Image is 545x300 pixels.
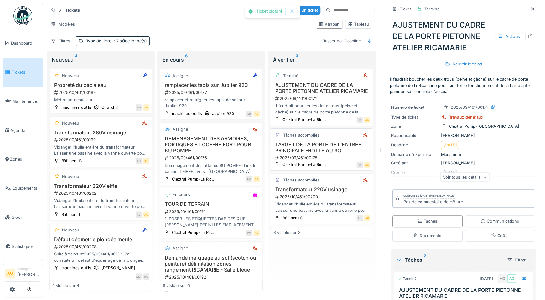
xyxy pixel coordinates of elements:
[101,265,135,271] div: [PERSON_NAME]
[61,104,91,110] div: machines outils
[417,218,437,224] div: Tâches
[253,111,260,117] div: AG
[283,73,298,79] div: Terminé
[295,56,298,64] sup: 3
[173,192,190,198] div: En cours
[246,176,252,182] div: PM
[53,244,149,250] div: 2025/10/461/00208
[3,203,43,232] a: Stock
[449,123,519,129] div: Clextral Pump-[GEOGRAPHIC_DATA]
[163,283,190,289] div: 6 visible sur 6
[10,127,40,133] span: Agenda
[162,56,260,64] div: En cours
[17,266,40,280] li: [PERSON_NAME]
[136,273,142,280] div: MG
[318,36,364,46] div: Classer par Deadline
[143,158,149,164] div: AG
[403,199,463,205] div: Pas de commentaire de clôture
[390,17,537,56] div: AJUSTEMENT DU CADRE DE LA PORTE PIETONNE ATELIER RICAMARIE
[282,162,326,168] div: Clextral Pump-La Ric...
[164,89,260,95] div: 2025/09/461/00137
[52,82,149,88] h3: Propreté du bac a eau
[53,137,149,143] div: 2025/10/461/00199
[253,176,260,182] div: AG
[391,160,439,166] div: Créé par
[17,266,40,271] div: Manager
[348,21,369,27] div: Tableau
[12,243,40,249] span: Statistiques
[391,132,439,138] div: Responsable
[3,116,43,145] a: Agenda
[62,227,79,233] div: Nouveau
[495,32,523,41] div: Actions
[163,136,260,154] h3: DEMENAGEMENT DES ARMOIRES, PORTIQUES ET COFFRE FORT POUR BU POMPE
[274,155,370,161] div: 2025/09/461/00175
[164,274,260,280] div: 2025/10/461/00192
[364,117,370,123] div: AG
[62,73,79,79] div: Nouveau
[391,114,439,120] div: Type de ticket
[112,39,147,43] span: : 7 sélectionné(s)
[172,111,202,117] div: machines outils
[3,145,43,174] a: Zones
[253,230,260,236] div: AG
[52,283,79,289] div: 4 visible sur 4
[172,176,215,182] div: Clextral Pump-La Ric...
[318,21,340,27] div: Kanban
[52,183,149,189] h3: Transformateur 220V eiffel
[164,155,260,161] div: 2025/09/461/00176
[399,287,531,299] h3: AJUSTEMENT DU CADRE DE LA PORTE PIETONNE ATELIER RICAMARIE
[403,194,455,198] div: Clôturé le [DATE] par [PERSON_NAME]
[163,162,260,174] div: Déménagement des affaires BU POMPE dans le bâtiment EIFFEL vers l'[GEOGRAPHIC_DATA]
[480,276,493,282] div: [DATE]
[52,144,149,156] div: Vidanger l'huile entière du transformateur Laisser une bassine avec la vanne ouverte pour qu'il f...
[52,56,150,64] div: Nouveau
[3,29,43,58] a: Dashboard
[356,162,363,168] div: PM
[163,82,260,88] h3: remplacer les tapis sur Jupiter 920
[391,123,439,129] div: Zone
[163,97,260,109] div: remplacer et re aligner les tapis de sol sur Jupiter 920
[143,104,149,111] div: AG
[273,230,300,236] div: 3 visible sur 3
[391,104,439,110] div: Numéro de ticket
[246,230,252,236] div: PM
[256,9,282,14] div: Ticket clotûré
[163,216,260,228] div: 1: POSER LES ETIQUETTES DAE DES QUE [PERSON_NAME] DEFINI LES EMPLACEMENTS 2: POSER UNE AFFICHE "P...
[273,103,370,115] div: Il faudrait boucher les deux trous (peine et gâche) sur le cadre de porte piétonne de la Ricamari...
[491,233,509,239] div: Coûts
[398,276,417,281] div: Terminé
[391,132,536,138] div: [PERSON_NAME]
[356,215,363,221] div: AG
[75,56,77,64] sup: 4
[172,230,215,236] div: Clextral Pump-La Ric...
[12,214,40,220] span: Stock
[507,274,516,283] div: AG
[173,126,188,132] div: Assigné
[390,76,537,95] p: Il faudrait boucher les deux trous (peine et gâche) sur le cadre de porte piétonne de la Ricamari...
[274,95,370,101] div: 2025/09/461/00171
[246,111,252,117] div: SH
[13,6,32,25] img: Badge_color-CXgf-gQk.svg
[52,198,149,210] div: Vidanger l'huile entière du transformateur Laisser une bassine avec la vanne ouverte pour qu'il f...
[282,215,302,221] div: Bâtiment S
[274,194,370,200] div: 2025/10/461/00200
[391,151,439,157] div: Domaine d'expertise
[391,142,439,148] div: Deadline
[3,174,43,203] a: Équipements
[3,87,43,116] a: Maintenance
[451,104,488,110] div: 2025/09/461/00171
[364,215,370,221] div: AG
[391,160,536,166] div: [PERSON_NAME]
[53,190,149,196] div: 2025/10/461/00202
[164,209,260,215] div: 2025/10/461/00174
[364,162,370,168] div: AG
[273,56,371,64] div: À vérifier
[10,156,40,162] span: Zones
[283,132,319,138] div: Tâches accomplies
[61,211,81,217] div: Batiment L
[356,117,363,123] div: PM
[101,104,118,110] div: Churchill
[396,256,502,264] div: Tâches
[498,274,507,283] div: MG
